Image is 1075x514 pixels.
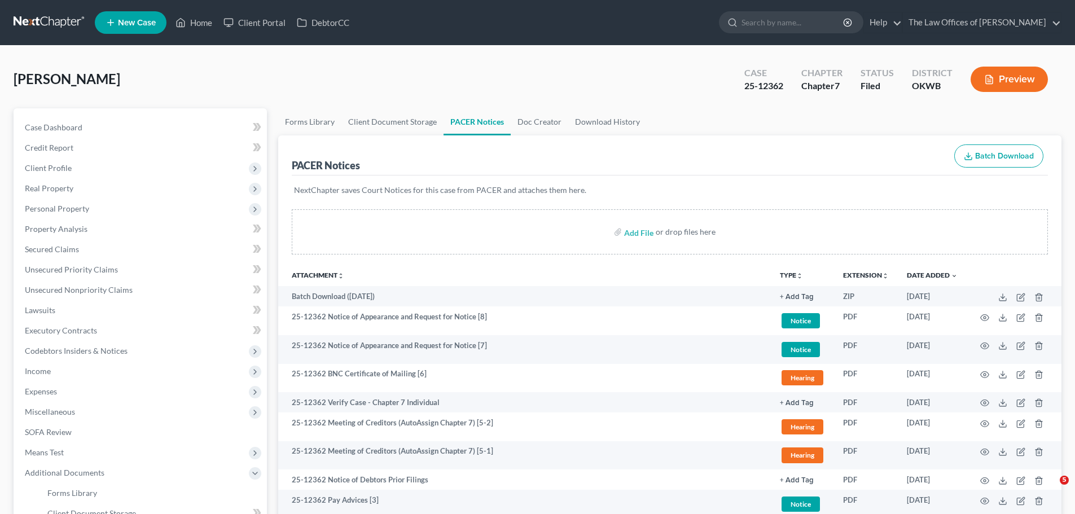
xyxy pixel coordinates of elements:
a: Hearing [780,368,825,387]
td: 25-12362 Notice of Appearance and Request for Notice [7] [278,335,771,364]
a: DebtorCC [291,12,355,33]
span: Property Analysis [25,224,87,234]
span: SOFA Review [25,427,72,437]
span: New Case [118,19,156,27]
span: 5 [1060,476,1069,485]
span: Codebtors Insiders & Notices [25,346,128,355]
td: [DATE] [898,306,967,335]
td: PDF [834,392,898,412]
a: Case Dashboard [16,117,267,138]
span: Client Profile [25,163,72,173]
td: [DATE] [898,412,967,441]
a: SOFA Review [16,422,267,442]
span: Means Test [25,447,64,457]
a: The Law Offices of [PERSON_NAME] [903,12,1061,33]
span: Income [25,366,51,376]
td: [DATE] [898,364,967,393]
button: + Add Tag [780,293,814,301]
a: Forms Library [278,108,341,135]
td: PDF [834,335,898,364]
span: Executory Contracts [25,326,97,335]
div: or drop files here [656,226,716,238]
span: Forms Library [47,488,97,498]
i: unfold_more [337,273,344,279]
td: 25-12362 Verify Case - Chapter 7 Individual [278,392,771,412]
a: Notice [780,311,825,330]
td: Batch Download ([DATE]) [278,286,771,306]
span: Lawsuits [25,305,55,315]
div: PACER Notices [292,159,360,172]
span: Case Dashboard [25,122,82,132]
td: 25-12362 Notice of Appearance and Request for Notice [8] [278,306,771,335]
div: Status [861,67,894,80]
span: Notice [782,497,820,512]
a: Executory Contracts [16,320,267,341]
a: Hearing [780,446,825,464]
a: Download History [568,108,647,135]
td: [DATE] [898,469,967,490]
a: Unsecured Nonpriority Claims [16,280,267,300]
td: 25-12362 Meeting of Creditors (AutoAssign Chapter 7) [5-2] [278,412,771,441]
a: Hearing [780,418,825,436]
a: Attachmentunfold_more [292,271,344,279]
span: Batch Download [975,151,1034,161]
span: 7 [835,80,840,91]
span: Expenses [25,386,57,396]
a: Client Portal [218,12,291,33]
td: PDF [834,412,898,441]
span: Hearing [782,370,823,385]
button: + Add Tag [780,477,814,484]
div: OKWB [912,80,953,93]
a: Credit Report [16,138,267,158]
span: Hearing [782,419,823,434]
span: Additional Documents [25,468,104,477]
a: Lawsuits [16,300,267,320]
a: Notice [780,495,825,513]
td: 25-12362 Meeting of Creditors (AutoAssign Chapter 7) [5-1] [278,441,771,470]
a: PACER Notices [444,108,511,135]
span: Unsecured Priority Claims [25,265,118,274]
a: + Add Tag [780,475,825,485]
span: Personal Property [25,204,89,213]
td: ZIP [834,286,898,306]
a: Date Added expand_more [907,271,958,279]
div: District [912,67,953,80]
span: Miscellaneous [25,407,75,416]
div: Case [744,67,783,80]
td: PDF [834,469,898,490]
span: Hearing [782,447,823,463]
a: Extensionunfold_more [843,271,889,279]
div: Filed [861,80,894,93]
div: Chapter [801,67,843,80]
td: [DATE] [898,335,967,364]
a: Home [170,12,218,33]
span: Credit Report [25,143,73,152]
a: Secured Claims [16,239,267,260]
td: 25-12362 BNC Certificate of Mailing [6] [278,364,771,393]
div: Chapter [801,80,843,93]
i: unfold_more [882,273,889,279]
i: unfold_more [796,273,803,279]
span: [PERSON_NAME] [14,71,120,87]
td: PDF [834,364,898,393]
td: PDF [834,306,898,335]
p: NextChapter saves Court Notices for this case from PACER and attaches them here. [294,184,1046,196]
span: Notice [782,313,820,328]
span: Unsecured Nonpriority Claims [25,285,133,295]
a: Notice [780,340,825,359]
span: Notice [782,342,820,357]
a: + Add Tag [780,397,825,408]
a: Client Document Storage [341,108,444,135]
a: Forms Library [38,483,267,503]
button: TYPEunfold_more [780,272,803,279]
div: 25-12362 [744,80,783,93]
a: + Add Tag [780,291,825,302]
td: [DATE] [898,441,967,470]
input: Search by name... [741,12,845,33]
td: [DATE] [898,286,967,306]
button: Preview [971,67,1048,92]
span: Real Property [25,183,73,193]
i: expand_more [951,273,958,279]
a: Help [864,12,902,33]
a: Unsecured Priority Claims [16,260,267,280]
